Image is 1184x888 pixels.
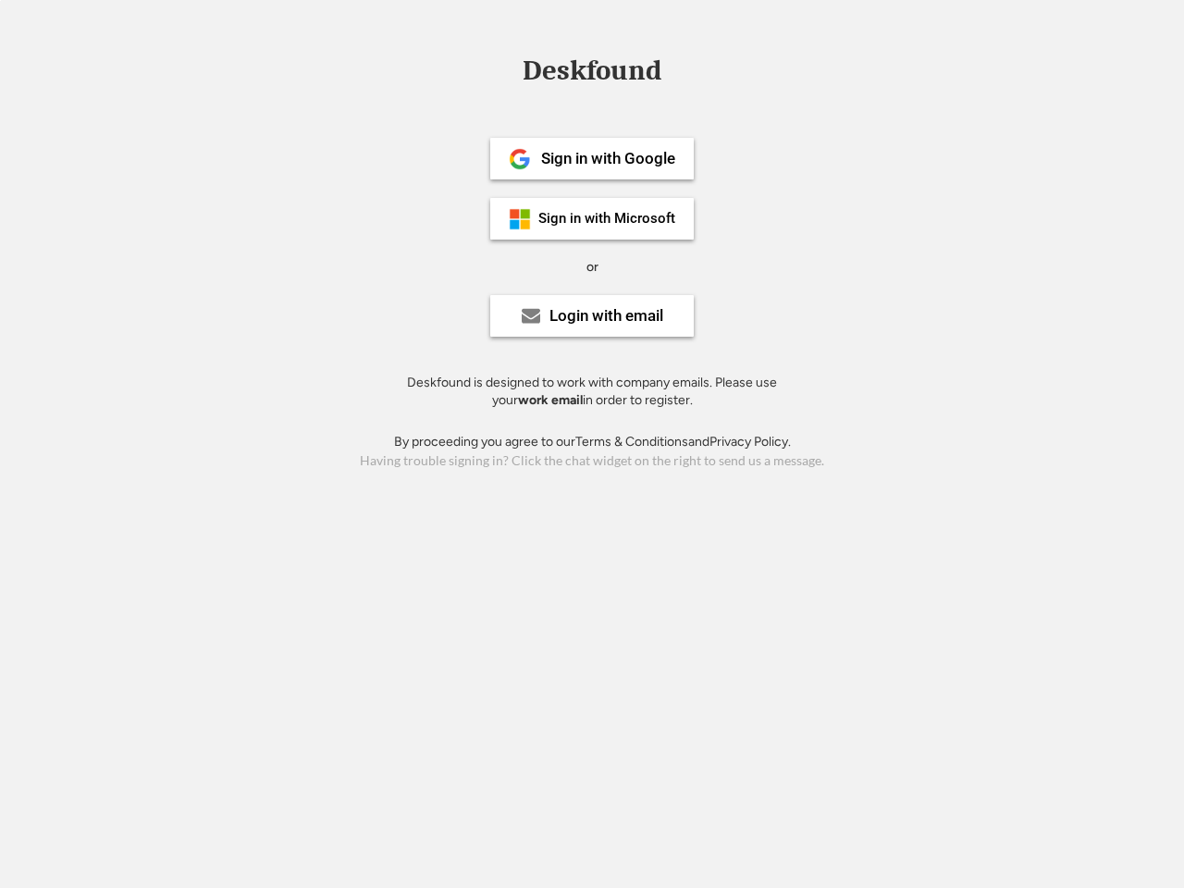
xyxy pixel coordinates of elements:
div: Deskfound is designed to work with company emails. Please use your in order to register. [384,374,800,410]
a: Terms & Conditions [575,434,688,450]
div: Sign in with Google [541,151,675,166]
strong: work email [518,392,583,408]
div: Deskfound [513,56,671,85]
div: Sign in with Microsoft [538,212,675,226]
div: or [586,258,598,277]
img: 1024px-Google__G__Logo.svg.png [509,148,531,170]
div: Login with email [549,308,663,324]
div: By proceeding you agree to our and [394,433,791,451]
img: ms-symbollockup_mssymbol_19.png [509,208,531,230]
a: Privacy Policy. [709,434,791,450]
